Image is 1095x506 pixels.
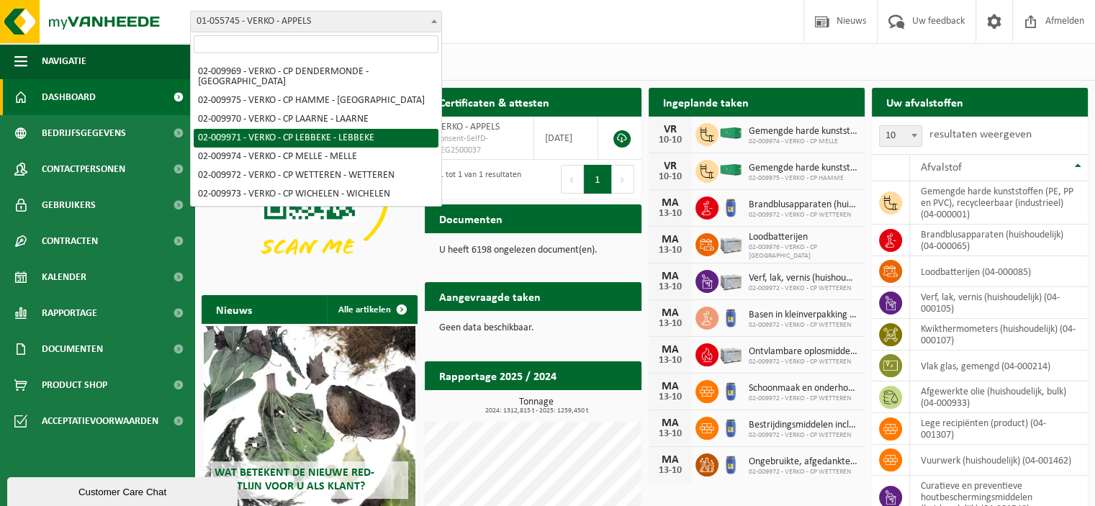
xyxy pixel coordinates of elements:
[656,392,685,402] div: 13-10
[910,381,1088,413] td: afgewerkte olie (huishoudelijk, bulk) (04-000933)
[910,256,1088,287] td: loodbatterijen (04-000085)
[749,137,857,146] span: 02-009974 - VERKO - CP MELLE
[561,165,584,194] button: Previous
[656,124,685,135] div: VR
[749,273,857,284] span: Verf, lak, vernis (huishoudelijk)
[656,282,685,292] div: 13-10
[194,91,438,110] li: 02-009975 - VERKO - CP HAMME - [GEOGRAPHIC_DATA]
[910,445,1088,476] td: vuurwerk (huishoudelijk) (04-001462)
[425,361,571,389] h2: Rapportage 2025 / 2024
[656,245,685,256] div: 13-10
[749,321,857,330] span: 02-009972 - VERKO - CP WETTEREN
[649,88,763,116] h2: Ingeplande taken
[910,287,1088,319] td: verf, lak, vernis (huishoudelijk) (04-000105)
[656,319,685,329] div: 13-10
[910,413,1088,445] td: lege recipiënten (product) (04-001307)
[656,344,685,356] div: MA
[879,125,922,147] span: 10
[534,117,599,160] td: [DATE]
[749,163,857,174] span: Gemengde harde kunststoffen (pe, pp en pvc), recycleerbaar (industrieel)
[204,326,415,506] a: Wat betekent de nieuwe RED-richtlijn voor u als klant?
[656,197,685,209] div: MA
[42,43,86,79] span: Navigatie
[42,367,107,403] span: Product Shop
[656,454,685,466] div: MA
[42,403,158,439] span: Acceptatievoorwaarden
[749,232,857,243] span: Loodbatterijen
[718,163,743,176] img: HK-XC-40-GN-00
[439,323,626,333] p: Geen data beschikbaar.
[436,122,500,132] span: VERKO - APPELS
[718,127,743,140] img: HK-XC-40-GN-00
[194,148,438,166] li: 02-009974 - VERKO - CP MELLE - MELLE
[718,451,743,476] img: PB-OT-0120-HPE-00-02
[425,204,517,232] h2: Documenten
[656,172,685,182] div: 10-10
[194,110,438,129] li: 02-009970 - VERKO - CP LAARNE - LAARNE
[584,165,612,194] button: 1
[42,295,97,331] span: Rapportage
[656,234,685,245] div: MA
[749,174,857,183] span: 02-009975 - VERKO - CP HAMME
[718,194,743,219] img: PB-OT-0120-HPE-00-02
[749,284,857,293] span: 02-009972 - VERKO - CP WETTEREN
[194,129,438,148] li: 02-009971 - VERKO - CP LEBBEKE - LEBBEKE
[749,126,857,137] span: Gemengde harde kunststoffen (pe, pp en pvc), recycleerbaar (industrieel)
[194,166,438,185] li: 02-009972 - VERKO - CP WETTEREN - WETTEREN
[439,245,626,256] p: U heeft 6198 ongelezen document(en).
[42,151,125,187] span: Contactpersonen
[749,394,857,403] span: 02-009972 - VERKO - CP WETTEREN
[42,259,86,295] span: Kalender
[749,199,857,211] span: Brandblusapparaten (huishoudelijk)
[749,420,857,431] span: Bestrijdingsmiddelen inclusief schimmelwerende beschermingsmiddelen (huishoudeli...
[656,429,685,439] div: 13-10
[921,162,962,173] span: Afvalstof
[929,129,1032,140] label: resultaten weergeven
[42,223,98,259] span: Contracten
[436,133,522,156] span: Consent-SelfD-VEG2500037
[656,356,685,366] div: 13-10
[718,341,743,366] img: PB-LB-0680-HPE-GY-11
[7,474,240,506] iframe: chat widget
[42,187,96,223] span: Gebruikers
[910,351,1088,381] td: vlak glas, gemengd (04-000214)
[194,63,438,91] li: 02-009969 - VERKO - CP DENDERMONDE - [GEOGRAPHIC_DATA]
[718,415,743,439] img: PB-OT-0120-HPE-00-02
[612,165,634,194] button: Next
[872,88,978,116] h2: Uw afvalstoffen
[432,407,641,415] span: 2024: 1312,815 t - 2025: 1259,450 t
[718,304,743,329] img: PB-OT-0120-HPE-00-02
[42,331,103,367] span: Documenten
[656,417,685,429] div: MA
[656,161,685,172] div: VR
[749,456,857,468] span: Ongebruikte, afgedankte chemicalien (huishoudelijk)
[880,126,921,146] span: 10
[910,319,1088,351] td: kwikthermometers (huishoudelijk) (04-000107)
[215,467,374,492] span: Wat betekent de nieuwe RED-richtlijn voor u als klant?
[749,358,857,366] span: 02-009972 - VERKO - CP WETTEREN
[656,381,685,392] div: MA
[534,389,640,418] a: Bekijk rapportage
[42,115,126,151] span: Bedrijfsgegevens
[749,211,857,220] span: 02-009972 - VERKO - CP WETTEREN
[202,295,266,323] h2: Nieuws
[718,231,743,256] img: PB-LB-0680-HPE-GY-11
[749,310,857,321] span: Basen in kleinverpakking (huishoudelijk)
[718,378,743,402] img: PB-OT-0120-HPE-00-02
[656,466,685,476] div: 13-10
[749,346,857,358] span: Ontvlambare oplosmiddelen (huishoudelijk)
[432,163,521,195] div: 1 tot 1 van 1 resultaten
[749,468,857,476] span: 02-009972 - VERKO - CP WETTEREN
[749,383,857,394] span: Schoonmaak en onderhoudsmiddelen (huishoudelijk)
[190,11,442,32] span: 01-055745 - VERKO - APPELS
[191,12,441,32] span: 01-055745 - VERKO - APPELS
[656,209,685,219] div: 13-10
[656,307,685,319] div: MA
[656,135,685,145] div: 10-10
[425,282,555,310] h2: Aangevraagde taken
[718,268,743,292] img: PB-LB-0680-HPE-GY-11
[432,397,641,415] h3: Tonnage
[910,225,1088,256] td: brandblusapparaten (huishoudelijk) (04-000065)
[749,243,857,261] span: 02-009976 - VERKO - CP [GEOGRAPHIC_DATA]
